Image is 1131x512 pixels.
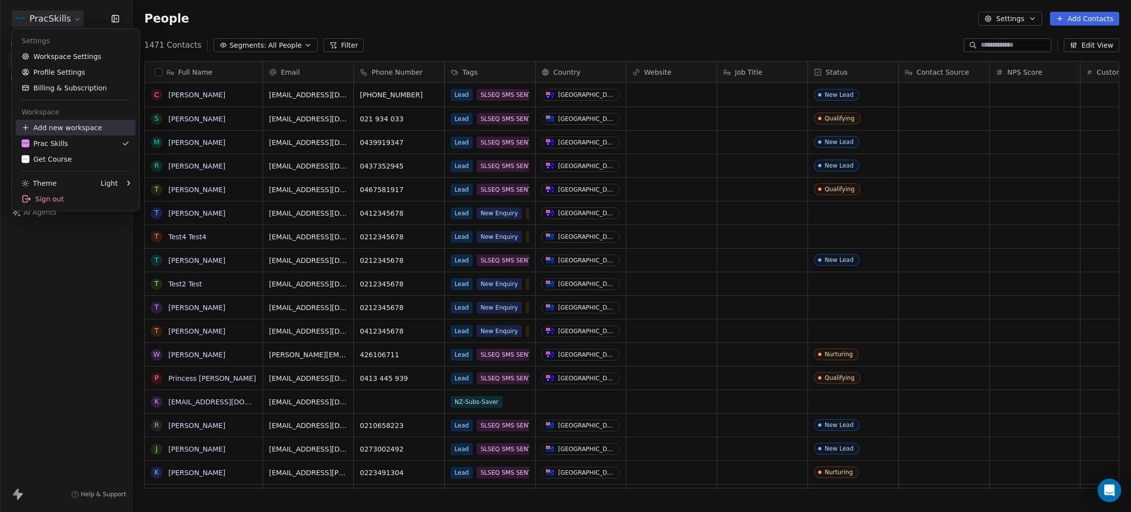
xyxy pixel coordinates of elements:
[22,139,68,148] div: Prac Skills
[22,140,29,147] img: PracSkills%20Email%20Display%20Picture.png
[16,49,135,64] a: Workspace Settings
[16,120,135,136] div: Add new workspace
[22,154,72,164] div: Get Course
[16,33,135,49] div: Settings
[16,80,135,96] a: Billing & Subscription
[16,104,135,120] div: Workspace
[22,178,56,188] div: Theme
[16,64,135,80] a: Profile Settings
[22,155,29,163] img: gc-on-white.png
[101,178,118,188] div: Light
[16,191,135,207] div: Sign out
